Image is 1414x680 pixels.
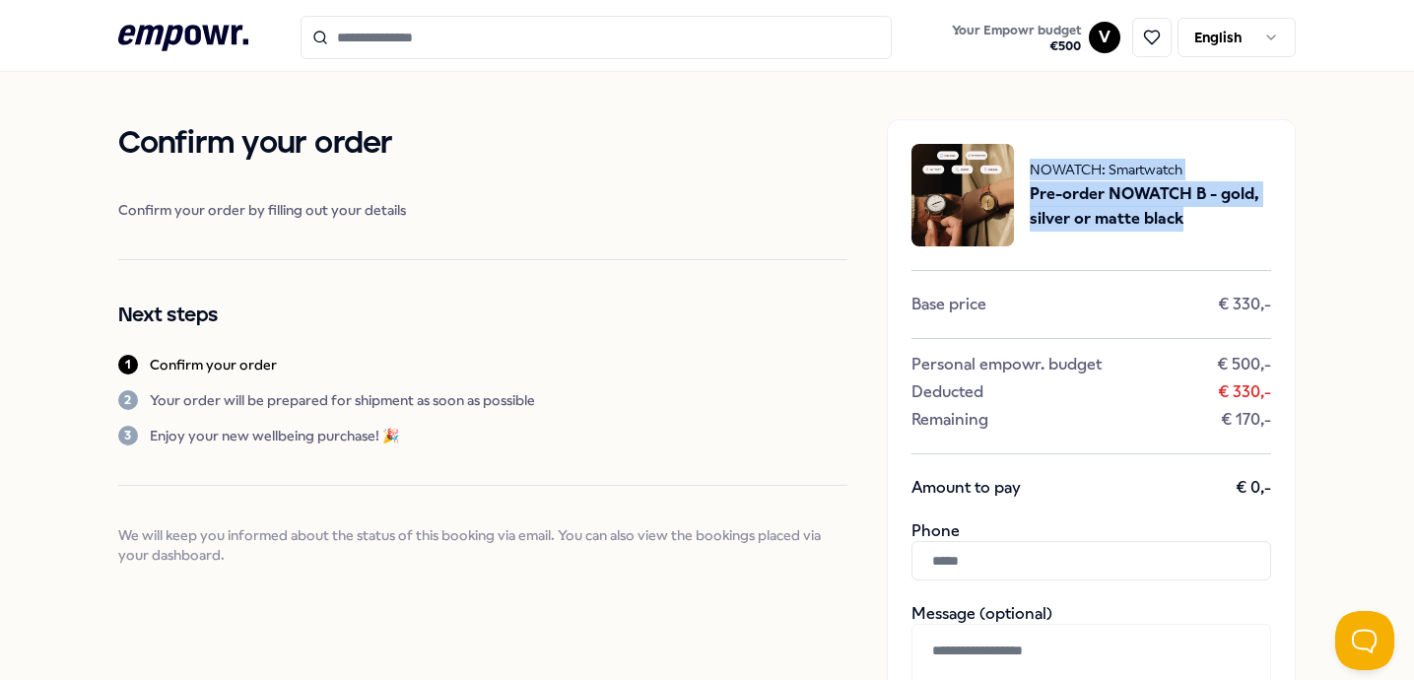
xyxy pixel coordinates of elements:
[911,410,988,430] span: Remaining
[911,382,983,402] span: Deducted
[150,426,399,445] p: Enjoy your new wellbeing purchase! 🎉
[911,521,1271,580] div: Phone
[1335,611,1394,670] iframe: Help Scout Beacon - Open
[911,144,1014,246] img: package image
[118,119,848,169] h1: Confirm your order
[150,390,535,410] p: Your order will be prepared for shipment as soon as possible
[1218,295,1271,314] span: € 330,-
[1221,410,1271,430] span: € 170,-
[944,17,1089,58] a: Your Empowr budget€500
[1030,181,1271,232] span: Pre-order NOWATCH B - gold, silver or matte black
[911,295,986,314] span: Base price
[1218,382,1271,402] span: € 330,-
[911,478,1021,498] span: Amount to pay
[1089,22,1120,53] button: V
[150,355,277,374] p: Confirm your order
[118,355,138,374] div: 1
[118,200,848,220] span: Confirm your order by filling out your details
[118,390,138,410] div: 2
[118,426,138,445] div: 3
[911,355,1102,374] span: Personal empowr. budget
[1236,478,1271,498] span: € 0,-
[952,38,1081,54] span: € 500
[948,19,1085,58] button: Your Empowr budget€500
[952,23,1081,38] span: Your Empowr budget
[118,300,848,331] h2: Next steps
[1030,159,1271,180] span: NOWATCH: Smartwatch
[118,525,848,565] span: We will keep you informed about the status of this booking via email. You can also view the booki...
[301,16,892,59] input: Search for products, categories or subcategories
[1217,355,1271,374] span: € 500,-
